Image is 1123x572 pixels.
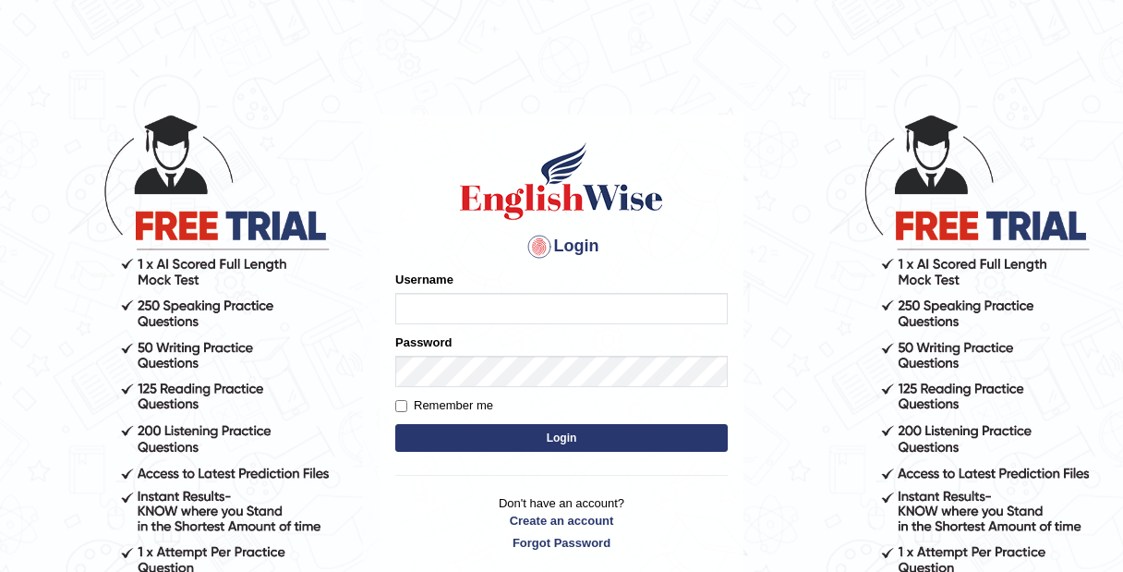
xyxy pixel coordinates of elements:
[395,396,493,415] label: Remember me
[395,232,728,262] h4: Login
[395,512,728,529] a: Create an account
[456,140,667,223] img: Logo of English Wise sign in for intelligent practice with AI
[395,334,452,351] label: Password
[395,400,407,412] input: Remember me
[395,424,728,452] button: Login
[395,534,728,552] a: Forgot Password
[395,271,453,288] label: Username
[395,494,728,552] p: Don't have an account?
